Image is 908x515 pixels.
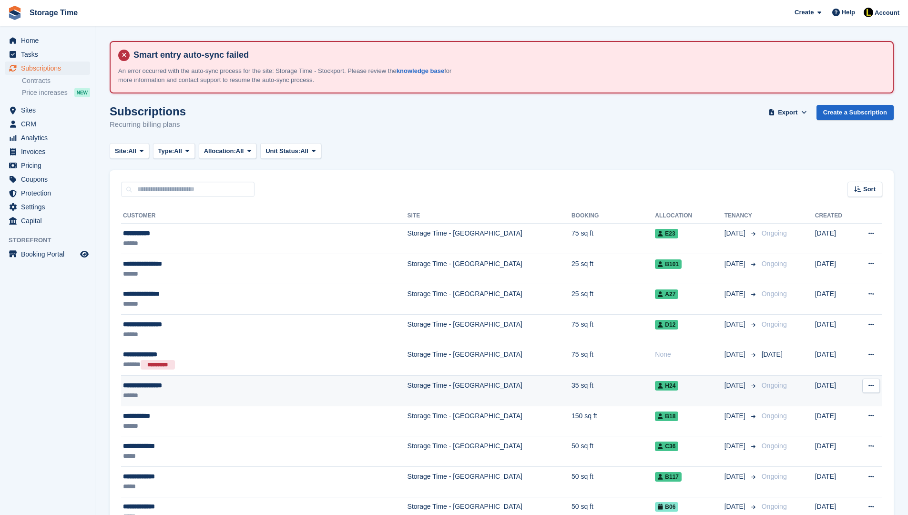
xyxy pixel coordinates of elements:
[265,146,300,156] span: Unit Status:
[408,224,571,254] td: Storage Time - [GEOGRAPHIC_DATA]
[655,350,724,360] div: None
[655,412,678,421] span: B18
[408,466,571,497] td: Storage Time - [GEOGRAPHIC_DATA]
[174,146,182,156] span: All
[22,87,90,98] a: Price increases NEW
[300,146,308,156] span: All
[864,8,873,17] img: Laaibah Sarwar
[110,143,149,159] button: Site: All
[21,247,78,261] span: Booking Portal
[204,146,236,156] span: Allocation:
[199,143,257,159] button: Allocation: All
[5,159,90,172] a: menu
[762,290,787,298] span: Ongoing
[815,345,854,376] td: [DATE]
[408,436,571,467] td: Storage Time - [GEOGRAPHIC_DATA]
[115,146,128,156] span: Site:
[5,247,90,261] a: menu
[762,412,787,420] span: Ongoing
[571,406,655,436] td: 150 sq ft
[21,186,78,200] span: Protection
[118,66,452,85] p: An error occurred with the auto-sync process for the site: Storage Time - Stockport. Please revie...
[815,224,854,254] td: [DATE]
[571,224,655,254] td: 75 sq ft
[408,345,571,376] td: Storage Time - [GEOGRAPHIC_DATA]
[762,229,787,237] span: Ongoing
[22,88,68,97] span: Price increases
[21,117,78,131] span: CRM
[21,200,78,214] span: Settings
[571,314,655,345] td: 75 sq ft
[5,117,90,131] a: menu
[130,50,885,61] h4: Smart entry auto-sync failed
[795,8,814,17] span: Create
[5,173,90,186] a: menu
[762,381,787,389] span: Ongoing
[875,8,899,18] span: Account
[815,208,854,224] th: Created
[21,214,78,227] span: Capital
[724,208,758,224] th: Tenancy
[408,376,571,406] td: Storage Time - [GEOGRAPHIC_DATA]
[762,350,783,358] span: [DATE]
[128,146,136,156] span: All
[762,503,787,510] span: Ongoing
[408,314,571,345] td: Storage Time - [GEOGRAPHIC_DATA]
[79,248,90,260] a: Preview store
[842,8,855,17] span: Help
[397,67,444,74] a: knowledge base
[778,108,797,117] span: Export
[571,208,655,224] th: Booking
[655,289,678,299] span: A27
[21,173,78,186] span: Coupons
[571,345,655,376] td: 75 sq ft
[762,442,787,450] span: Ongoing
[21,159,78,172] span: Pricing
[408,406,571,436] td: Storage Time - [GEOGRAPHIC_DATA]
[724,472,747,482] span: [DATE]
[110,105,186,118] h1: Subscriptions
[724,289,747,299] span: [DATE]
[408,284,571,315] td: Storage Time - [GEOGRAPHIC_DATA]
[571,436,655,467] td: 50 sq ft
[5,214,90,227] a: menu
[815,406,854,436] td: [DATE]
[767,105,809,121] button: Export
[724,441,747,451] span: [DATE]
[571,254,655,284] td: 25 sq ft
[74,88,90,97] div: NEW
[408,208,571,224] th: Site
[153,143,195,159] button: Type: All
[655,208,724,224] th: Allocation
[571,284,655,315] td: 25 sq ft
[5,62,90,75] a: menu
[655,381,678,391] span: H24
[5,34,90,47] a: menu
[762,260,787,268] span: Ongoing
[5,48,90,61] a: menu
[121,208,408,224] th: Customer
[762,473,787,480] span: Ongoing
[863,185,876,194] span: Sort
[655,320,678,330] span: D12
[408,254,571,284] td: Storage Time - [GEOGRAPHIC_DATA]
[724,381,747,391] span: [DATE]
[5,186,90,200] a: menu
[655,229,678,238] span: E23
[655,259,682,269] span: B101
[110,119,186,130] p: Recurring billing plans
[21,145,78,158] span: Invoices
[815,254,854,284] td: [DATE]
[724,411,747,421] span: [DATE]
[21,131,78,144] span: Analytics
[724,319,747,330] span: [DATE]
[655,472,682,482] span: B117
[26,5,82,21] a: Storage Time
[260,143,321,159] button: Unit Status: All
[8,6,22,20] img: stora-icon-8386f47178a22dfd0bd8f6a31ec36ba5ce8667c1dd55bd0f319d3a0aa187defe.svg
[21,34,78,47] span: Home
[21,103,78,117] span: Sites
[815,436,854,467] td: [DATE]
[655,442,678,451] span: C36
[236,146,244,156] span: All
